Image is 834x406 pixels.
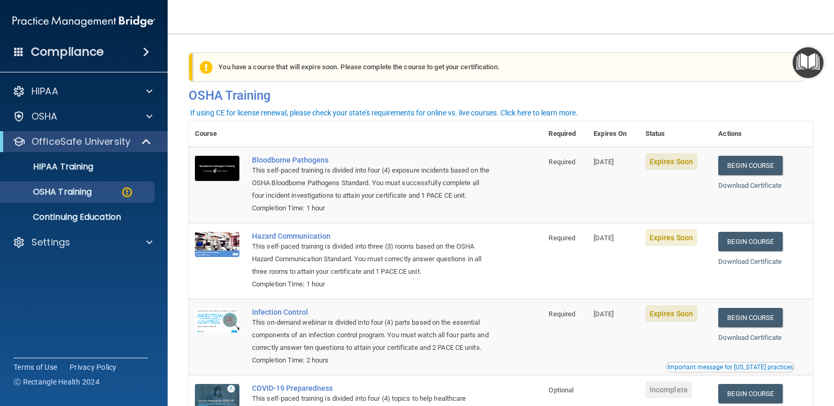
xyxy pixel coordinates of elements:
[548,386,574,394] span: Optional
[7,187,92,197] p: OSHA Training
[31,45,104,59] h4: Compliance
[548,310,575,318] span: Required
[120,186,134,199] img: warning-circle.0cc9ac19.png
[666,362,795,372] button: Read this if you are a dental practitioner in the state of CA
[718,181,782,189] a: Download Certificate
[31,236,70,249] p: Settings
[13,85,152,98] a: HIPAA
[13,135,152,148] a: OfficeSafe University
[252,164,490,202] div: This self-paced training is divided into four (4) exposure incidents based on the OSHA Bloodborne...
[200,61,213,74] img: exclamation-circle-solid-warning.7ed2984d.png
[594,310,613,318] span: [DATE]
[548,234,575,242] span: Required
[193,52,805,82] div: You have a course that will expire soon. Please complete the course to get your certification.
[252,240,490,278] div: This self-paced training is divided into three (3) rooms based on the OSHA Hazard Communication S...
[793,47,824,78] button: Open Resource Center
[31,85,58,98] p: HIPAA
[70,362,117,372] a: Privacy Policy
[594,158,613,166] span: [DATE]
[189,121,246,147] th: Course
[252,316,490,354] div: This on-demand webinar is divided into four (4) parts based on the essential components of an inf...
[718,384,782,403] a: Begin Course
[712,121,813,147] th: Actions
[667,364,793,370] div: Important message for [US_STATE] practices
[645,229,697,246] span: Expires Soon
[252,384,490,392] a: COVID-19 Preparedness
[252,308,490,316] a: Infection Control
[639,121,712,147] th: Status
[718,232,782,251] a: Begin Course
[31,135,130,148] p: OfficeSafe University
[13,236,152,249] a: Settings
[718,334,782,341] a: Download Certificate
[252,156,490,164] a: Bloodborne Pathogens
[718,258,782,265] a: Download Certificate
[594,234,613,242] span: [DATE]
[645,305,697,322] span: Expires Soon
[252,232,490,240] a: Hazard Communication
[645,153,697,170] span: Expires Soon
[718,308,782,327] a: Begin Course
[718,156,782,175] a: Begin Course
[542,121,587,147] th: Required
[14,377,100,387] span: Ⓒ Rectangle Health 2024
[189,88,813,103] h4: OSHA Training
[7,162,93,172] p: HIPAA Training
[189,108,579,118] button: If using CE for license renewal, please check your state's requirements for online vs. live cours...
[7,212,150,222] p: Continuing Education
[645,381,692,398] span: Incomplete
[14,362,57,372] a: Terms of Use
[252,202,490,215] div: Completion Time: 1 hour
[13,110,152,123] a: OSHA
[252,354,490,367] div: Completion Time: 2 hours
[587,121,639,147] th: Expires On
[31,110,58,123] p: OSHA
[782,334,821,373] iframe: Drift Widget Chat Controller
[190,109,578,116] div: If using CE for license renewal, please check your state's requirements for online vs. live cours...
[548,158,575,166] span: Required
[13,11,155,32] img: PMB logo
[252,278,490,291] div: Completion Time: 1 hour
